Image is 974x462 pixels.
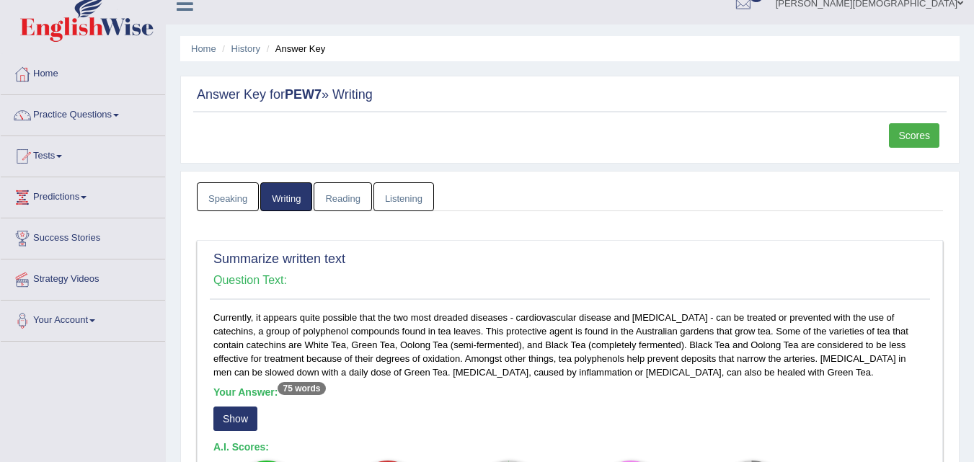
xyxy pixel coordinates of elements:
a: Strategy Videos [1,259,165,296]
a: Speaking [197,182,259,212]
sup: 75 words [278,382,325,395]
a: Listening [373,182,434,212]
li: Answer Key [263,42,326,55]
a: History [231,43,260,54]
a: Home [1,54,165,90]
b: Your Answer: [213,386,326,398]
h2: Summarize written text [213,252,926,267]
h2: Answer Key for » Writing [197,88,943,102]
a: Writing [260,182,312,212]
a: Practice Questions [1,95,165,131]
strong: PEW7 [285,87,322,102]
a: Reading [314,182,371,212]
b: A.I. Scores: [213,441,269,453]
a: Home [191,43,216,54]
a: Scores [889,123,939,148]
h4: Question Text: [213,274,926,287]
a: Tests [1,136,165,172]
a: Predictions [1,177,165,213]
a: Success Stories [1,218,165,254]
a: Your Account [1,301,165,337]
button: Show [213,407,257,431]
